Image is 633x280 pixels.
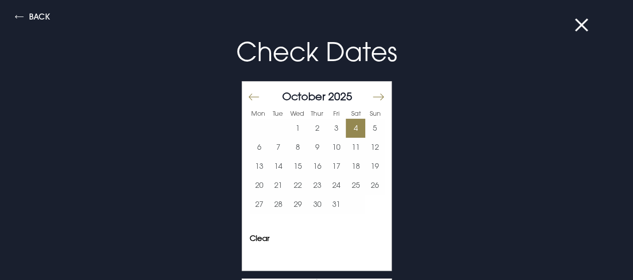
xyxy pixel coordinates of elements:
button: 21 [269,176,288,195]
td: Choose Sunday, October 12, 2025 as your start date. [365,138,385,157]
span: 2025 [328,90,352,103]
button: 13 [250,157,269,176]
button: 30 [307,195,327,214]
button: 15 [288,157,308,176]
button: Move forward to switch to the next month. [372,86,384,107]
button: 22 [288,176,308,195]
button: 5 [365,119,385,138]
button: 31 [327,195,346,214]
td: Choose Saturday, October 4, 2025 as your start date. [365,119,385,138]
td: Choose Saturday, October 25, 2025 as your start date. [346,176,365,195]
td: Choose Thursday, October 23, 2025 as your start date. [307,176,327,195]
button: 28 [269,195,288,214]
td: Choose Monday, October 6, 2025 as your start date. [250,138,269,157]
td: Choose Tuesday, October 14, 2025 as your start date. [269,157,288,176]
button: 20 [250,176,269,195]
td: Choose Wednesday, October 8, 2025 as your start date. [288,138,308,157]
td: Choose Friday, October 17, 2025 as your start date. [327,157,346,176]
button: 8 [288,138,308,157]
button: 1 [288,119,308,138]
td: Choose Saturday, October 18, 2025 as your start date. [346,157,365,176]
td: Choose Thursday, October 16, 2025 as your start date. [307,157,327,176]
td: Choose Wednesday, October 29, 2025 as your start date. [288,195,308,214]
td: Choose Wednesday, October 22, 2025 as your start date. [288,176,308,195]
button: 2 [307,119,327,138]
button: 23 [307,176,327,195]
td: Choose Friday, October 24, 2025 as your start date. [327,176,346,195]
button: 4 [346,119,365,138]
button: 24 [327,176,346,195]
button: 12 [365,138,385,157]
button: 6 [250,138,269,157]
td: Choose Tuesday, October 28, 2025 as your start date. [269,195,288,214]
button: Back [15,13,50,24]
button: 10 [327,138,346,157]
button: 19 [365,157,385,176]
button: 14 [269,157,288,176]
td: Choose Thursday, October 2, 2025 as your start date. [307,119,327,138]
td: Choose Wednesday, October 15, 2025 as your start date. [288,157,308,176]
button: 7 [269,138,288,157]
td: Choose Friday, October 31, 2025 as your start date. [327,195,346,214]
p: Check Dates [79,33,555,71]
span: October [282,90,325,103]
button: Clear [250,234,270,242]
td: Choose Monday, October 27, 2025 as your start date. [250,195,269,214]
button: 26 [365,176,385,195]
button: Move backward to switch to the previous month. [248,86,260,107]
td: Choose Friday, October 10, 2025 as your start date. [327,138,346,157]
td: Choose Thursday, October 30, 2025 as your start date. [307,195,327,214]
td: Choose Saturday, October 11, 2025 as your start date. [346,138,365,157]
button: 16 [307,157,327,176]
td: Choose Tuesday, October 21, 2025 as your start date. [269,176,288,195]
button: 11 [346,138,365,157]
td: Choose Thursday, October 9, 2025 as your start date. [307,138,327,157]
td: Choose Wednesday, October 1, 2025 as your start date. [288,119,308,138]
td: Choose Monday, October 13, 2025 as your start date. [250,157,269,176]
td: Choose Friday, October 3, 2025 as your start date. [327,119,346,138]
td: Choose Monday, October 20, 2025 as your start date. [250,176,269,195]
button: 27 [250,195,269,214]
td: Choose Tuesday, October 7, 2025 as your start date. [269,138,288,157]
td: Choose Sunday, October 26, 2025 as your start date. [365,176,385,195]
button: 18 [346,157,365,176]
td: Choose Sunday, October 19, 2025 as your start date. [365,157,385,176]
td: Choose Saturday, October 4, 2025 as your start date. [346,119,365,138]
button: 9 [307,138,327,157]
button: 29 [288,195,308,214]
button: 25 [346,176,365,195]
button: 17 [327,157,346,176]
button: 3 [327,119,346,138]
